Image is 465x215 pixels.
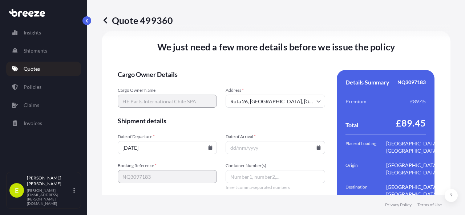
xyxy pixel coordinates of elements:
[417,202,442,208] a: Terms of Use
[6,116,81,131] a: Invoices
[226,134,325,140] span: Date of Arrival
[27,188,72,206] p: [PERSON_NAME][EMAIL_ADDRESS][PERSON_NAME][DOMAIN_NAME]
[24,102,39,109] p: Claims
[118,134,217,140] span: Date of Departure
[386,183,439,198] span: [GEOGRAPHIC_DATA], [GEOGRAPHIC_DATA]
[386,162,439,176] span: [GEOGRAPHIC_DATA], [GEOGRAPHIC_DATA]
[226,170,325,183] input: Number1, number2,...
[118,170,217,183] input: Your internal reference
[6,25,81,40] a: Insights
[6,80,81,94] a: Policies
[345,162,386,176] span: Origin
[345,79,389,86] span: Details Summary
[385,202,412,208] a: Privacy Policy
[118,70,325,79] span: Cargo Owner Details
[226,95,325,108] input: Cargo owner address
[6,44,81,58] a: Shipments
[24,83,41,91] p: Policies
[386,140,439,154] span: [GEOGRAPHIC_DATA], [GEOGRAPHIC_DATA]
[226,87,325,93] span: Address
[6,62,81,76] a: Quotes
[118,116,325,125] span: Shipment details
[226,163,325,169] span: Container Number(s)
[226,141,325,154] input: dd/mm/yyyy
[345,121,358,129] span: Total
[24,120,42,127] p: Invoices
[157,41,395,53] span: We just need a few more details before we issue the policy
[397,79,426,86] span: NQ3097183
[118,163,217,169] span: Booking Reference
[226,185,325,190] span: Insert comma-separated numbers
[24,65,40,73] p: Quotes
[15,187,19,194] span: E
[345,98,367,105] span: Premium
[102,15,173,26] p: Quote 499360
[345,140,386,154] span: Place of Loading
[118,87,217,93] span: Cargo Owner Name
[118,141,217,154] input: dd/mm/yyyy
[24,29,41,36] p: Insights
[27,175,72,187] p: [PERSON_NAME] [PERSON_NAME]
[396,117,426,129] span: £89.45
[24,47,47,54] p: Shipments
[410,98,426,105] span: £89.45
[345,183,386,198] span: Destination
[6,98,81,112] a: Claims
